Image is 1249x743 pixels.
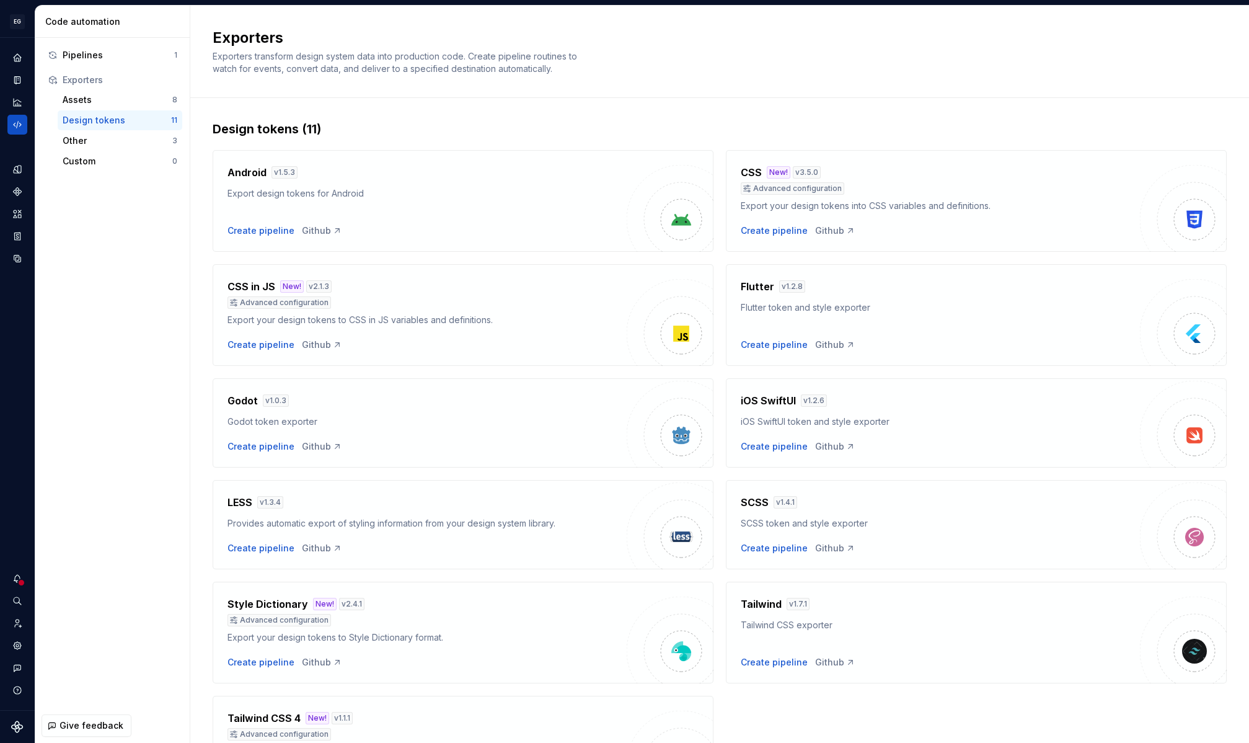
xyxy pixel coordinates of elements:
[741,339,808,351] button: Create pipeline
[815,542,855,554] div: Github
[741,200,1140,212] div: Export your design tokens into CSS variables and definitions.
[313,598,337,610] div: New!
[227,165,267,180] h4: Android
[779,280,805,293] div: v 1.2.8
[332,712,353,724] div: v 1.1.1
[741,301,1140,314] div: Flutter token and style exporter
[58,110,182,130] button: Design tokens11
[11,721,24,733] svg: Supernova Logo
[2,8,32,35] button: EG
[815,656,855,669] div: Github
[63,49,174,61] div: Pipelines
[7,591,27,611] button: Search ⌘K
[227,495,252,510] h4: LESS
[227,631,627,644] div: Export your design tokens to Style Dictionary format.
[741,182,844,195] div: Advanced configuration
[63,135,172,147] div: Other
[741,165,762,180] h4: CSS
[227,225,294,237] button: Create pipeline
[227,597,308,612] h4: Style Dictionary
[227,279,275,294] h4: CSS in JS
[741,416,1140,428] div: iOS SwiftUI token and style exporter
[7,115,27,135] a: Code automation
[7,226,27,246] div: Storybook stories
[227,393,258,408] h4: Godot
[741,393,796,408] h4: iOS SwiftUI
[7,636,27,656] a: Settings
[7,92,27,112] a: Analytics
[302,440,342,453] div: Github
[227,542,294,554] button: Create pipeline
[280,280,304,293] div: New!
[741,597,782,612] h4: Tailwind
[7,613,27,633] div: Invite team
[7,569,27,589] button: Notifications
[63,94,172,106] div: Assets
[741,619,1140,631] div: Tailwind CSS exporter
[271,166,298,179] div: v 1.5.3
[741,495,769,510] h4: SCSS
[174,50,177,60] div: 1
[7,182,27,202] a: Components
[801,394,827,407] div: v 1.2.6
[7,48,27,68] a: Home
[227,656,294,669] button: Create pipeline
[58,131,182,151] button: Other3
[227,296,331,309] div: Advanced configuration
[787,598,810,610] div: v 1.7.1
[306,280,332,293] div: v 2.1.3
[213,28,1212,48] h2: Exporters
[815,440,855,453] a: Github
[58,151,182,171] button: Custom0
[793,166,821,179] div: v 3.5.0
[741,279,774,294] h4: Flutter
[227,416,627,428] div: Godot token exporter
[63,74,177,86] div: Exporters
[741,542,808,554] button: Create pipeline
[227,728,331,741] div: Advanced configuration
[302,542,342,554] a: Github
[7,204,27,224] a: Assets
[43,45,182,65] button: Pipelines1
[302,339,342,351] a: Github
[815,225,855,237] div: Github
[63,114,171,127] div: Design tokens
[213,51,580,74] span: Exporters transform design system data into production code. Create pipeline routines to watch fo...
[741,656,808,669] button: Create pipeline
[815,339,855,351] a: Github
[213,120,1227,138] div: Design tokens (11)
[302,225,342,237] a: Github
[7,159,27,179] a: Design tokens
[45,16,185,28] div: Code automation
[58,90,182,110] button: Assets8
[171,115,177,125] div: 11
[227,711,301,726] h4: Tailwind CSS 4
[7,70,27,90] a: Documentation
[227,339,294,351] button: Create pipeline
[302,656,342,669] a: Github
[227,314,627,326] div: Export your design tokens to CSS in JS variables and definitions.
[741,225,808,237] button: Create pipeline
